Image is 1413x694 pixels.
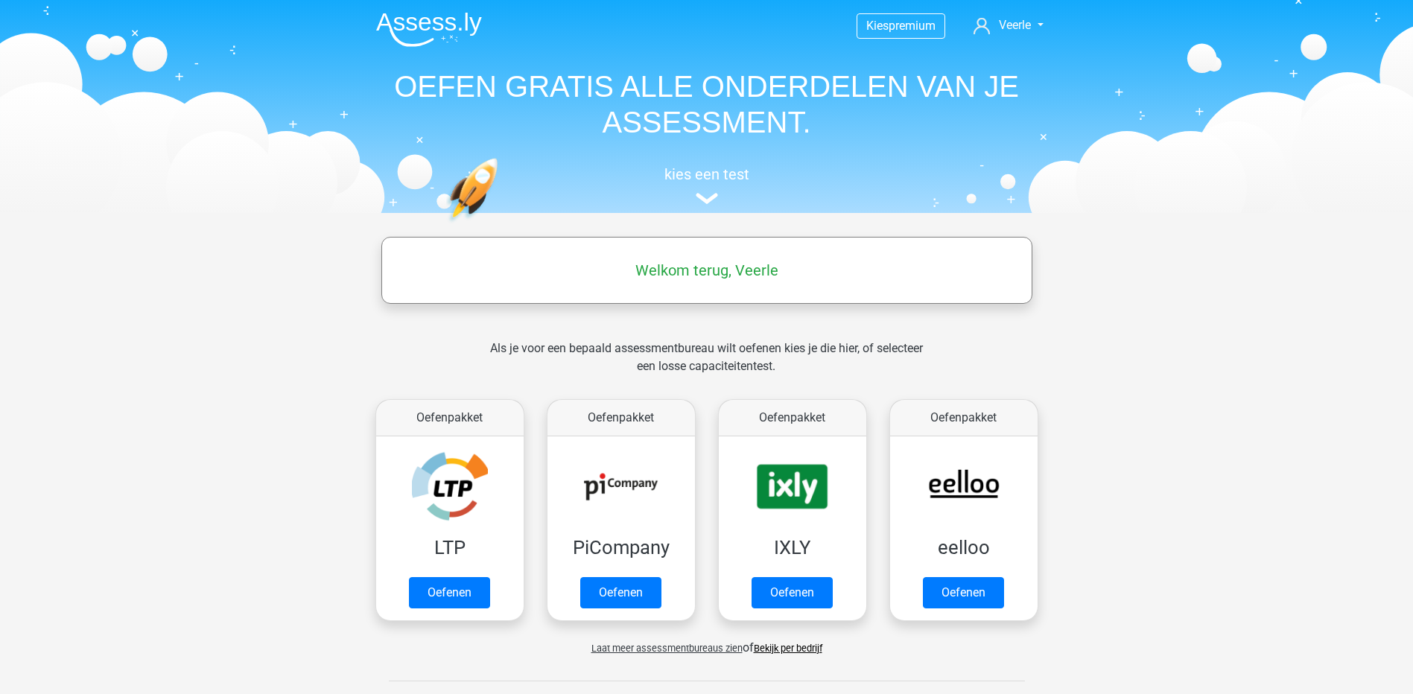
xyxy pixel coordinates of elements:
div: Als je voor een bepaald assessmentbureau wilt oefenen kies je die hier, of selecteer een losse ca... [478,340,935,393]
a: kies een test [364,165,1050,205]
a: Oefenen [409,577,490,608]
span: Kies [866,19,889,33]
img: oefenen [446,158,556,293]
a: Bekijk per bedrijf [754,643,822,654]
a: Veerle [968,16,1049,34]
a: Oefenen [580,577,661,608]
img: assessment [696,193,718,204]
img: Assessly [376,12,482,47]
span: Veerle [999,18,1031,32]
h1: OEFEN GRATIS ALLE ONDERDELEN VAN JE ASSESSMENT. [364,69,1050,140]
h5: Welkom terug, Veerle [389,261,1025,279]
span: Laat meer assessmentbureaus zien [591,643,743,654]
a: Oefenen [752,577,833,608]
a: Kiespremium [857,16,944,36]
span: premium [889,19,936,33]
div: of [364,627,1050,657]
a: Oefenen [923,577,1004,608]
h5: kies een test [364,165,1050,183]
